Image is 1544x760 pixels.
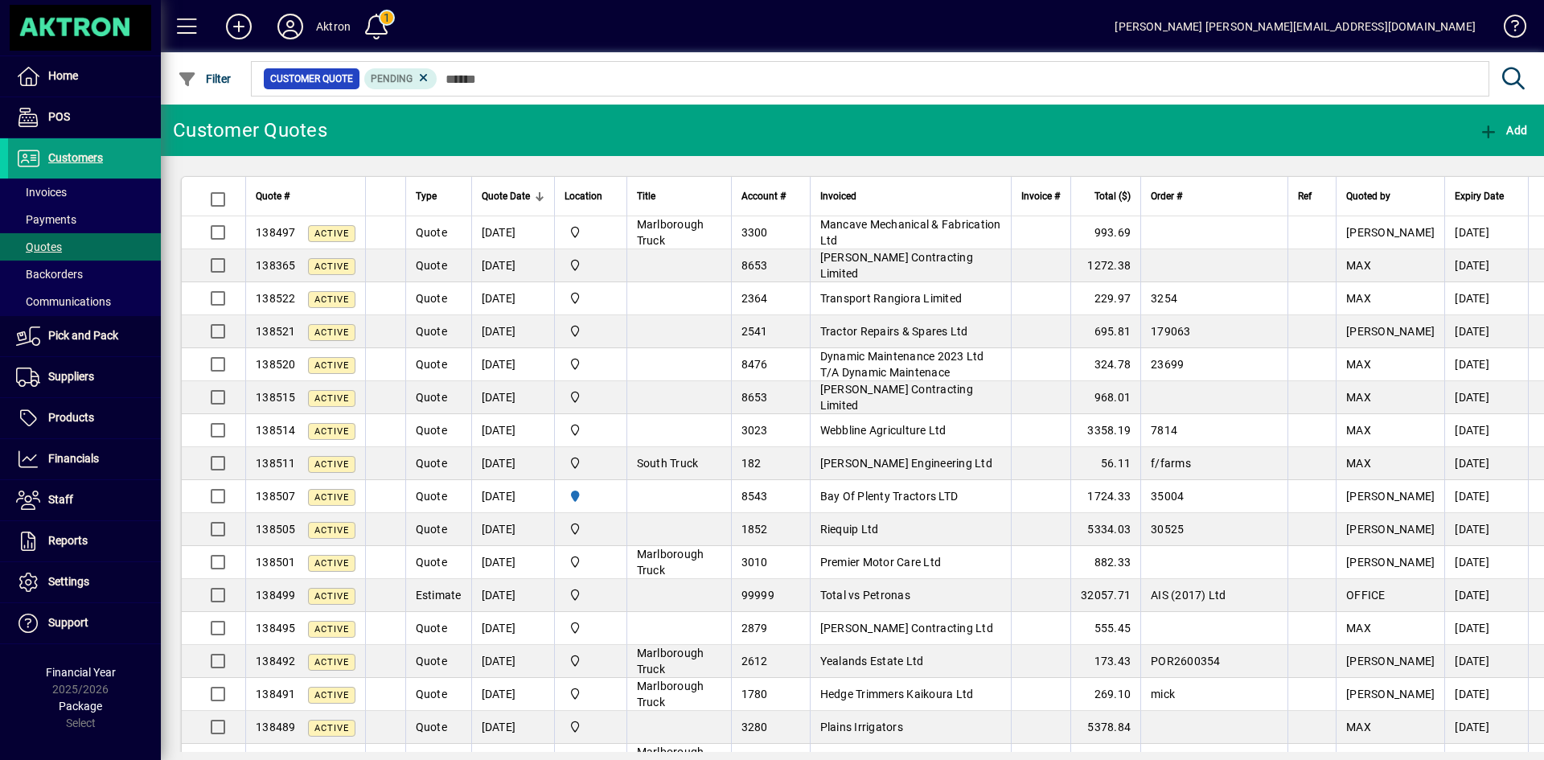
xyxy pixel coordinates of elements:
[1444,480,1528,513] td: [DATE]
[565,224,617,241] span: Central
[741,721,768,733] span: 3280
[1151,688,1175,700] span: mick
[1070,645,1140,678] td: 173.43
[637,548,704,577] span: Marlborough Truck
[16,186,67,199] span: Invoices
[1151,490,1184,503] span: 35004
[820,292,963,305] span: Transport Rangiora Limited
[364,68,437,89] mat-chip: Pending Status: Pending
[1070,282,1140,315] td: 229.97
[316,14,351,39] div: Aktron
[8,521,161,561] a: Reports
[741,688,768,700] span: 1780
[1444,678,1528,711] td: [DATE]
[637,187,721,205] div: Title
[1346,292,1371,305] span: MAX
[256,424,296,437] span: 138514
[1151,655,1221,668] span: POR2600354
[1070,711,1140,744] td: 5378.84
[173,117,327,143] div: Customer Quotes
[256,325,296,338] span: 138521
[416,655,447,668] span: Quote
[565,187,617,205] div: Location
[314,624,349,635] span: Active
[1070,381,1140,414] td: 968.01
[565,520,617,538] span: Central
[8,97,161,138] a: POS
[1346,457,1371,470] span: MAX
[1444,546,1528,579] td: [DATE]
[48,370,94,383] span: Suppliers
[371,73,413,84] span: Pending
[1444,216,1528,249] td: [DATE]
[48,534,88,547] span: Reports
[178,72,232,85] span: Filter
[1070,612,1140,645] td: 555.45
[1151,589,1226,602] span: AIS (2017) Ltd
[314,228,349,239] span: Active
[314,690,349,700] span: Active
[741,457,762,470] span: 182
[416,721,447,733] span: Quote
[1444,348,1528,381] td: [DATE]
[741,325,768,338] span: 2541
[471,678,554,711] td: [DATE]
[1346,358,1371,371] span: MAX
[1070,447,1140,480] td: 56.11
[416,688,447,700] span: Quote
[416,490,447,503] span: Quote
[741,655,768,668] span: 2612
[256,259,296,272] span: 138365
[1070,414,1140,447] td: 3358.19
[16,295,111,308] span: Communications
[565,355,617,373] span: Central
[820,556,942,569] span: Premier Motor Care Ltd
[48,616,88,629] span: Support
[256,721,296,733] span: 138489
[820,490,959,503] span: Bay Of Plenty Tractors LTD
[314,591,349,602] span: Active
[1346,622,1371,635] span: MAX
[820,187,856,205] span: Invoiced
[1444,711,1528,744] td: [DATE]
[1151,358,1184,371] span: 23699
[8,56,161,97] a: Home
[741,556,768,569] span: 3010
[1444,447,1528,480] td: [DATE]
[1346,688,1435,700] span: [PERSON_NAME]
[471,216,554,249] td: [DATE]
[1115,14,1476,39] div: [PERSON_NAME] [PERSON_NAME][EMAIL_ADDRESS][DOMAIN_NAME]
[314,393,349,404] span: Active
[482,187,544,205] div: Quote Date
[482,187,530,205] span: Quote Date
[1151,292,1177,305] span: 3254
[416,259,447,272] span: Quote
[314,261,349,272] span: Active
[471,579,554,612] td: [DATE]
[741,424,768,437] span: 3023
[820,622,993,635] span: [PERSON_NAME] Contracting Ltd
[8,480,161,520] a: Staff
[1492,3,1524,55] a: Knowledge Base
[174,64,236,93] button: Filter
[1070,480,1140,513] td: 1724.33
[1444,381,1528,414] td: [DATE]
[416,325,447,338] span: Quote
[741,187,800,205] div: Account #
[471,315,554,348] td: [DATE]
[314,459,349,470] span: Active
[565,487,617,505] span: HAMILTON
[8,562,161,602] a: Settings
[16,213,76,226] span: Payments
[565,187,602,205] span: Location
[637,218,704,247] span: Marlborough Truck
[1475,116,1531,145] button: Add
[565,290,617,307] span: Central
[1070,678,1140,711] td: 269.10
[471,546,554,579] td: [DATE]
[256,187,289,205] span: Quote #
[1151,187,1182,205] span: Order #
[565,652,617,670] span: Central
[416,292,447,305] span: Quote
[416,622,447,635] span: Quote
